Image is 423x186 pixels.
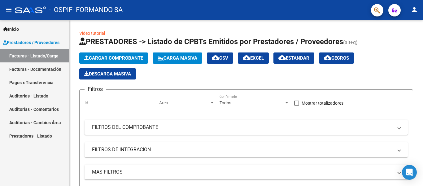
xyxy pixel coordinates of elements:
mat-icon: person [411,6,418,13]
button: Cargar Comprobante [79,52,148,64]
mat-expansion-panel-header: MAS FILTROS [85,165,408,179]
button: Descarga Masiva [79,68,136,79]
span: Area [159,100,209,106]
span: Gecros [324,55,349,61]
h3: Filtros [85,85,106,93]
mat-panel-title: FILTROS DE INTEGRACION [92,146,393,153]
span: EXCEL [243,55,264,61]
button: EXCEL [238,52,269,64]
span: Estandar [278,55,309,61]
button: Estandar [273,52,314,64]
span: Carga Masiva [158,55,197,61]
span: - FORMANDO SA [72,3,123,17]
span: Inicio [3,26,19,33]
mat-icon: cloud_download [324,54,331,61]
mat-icon: cloud_download [278,54,286,61]
button: Gecros [319,52,354,64]
button: Carga Masiva [153,52,202,64]
mat-panel-title: MAS FILTROS [92,169,393,175]
span: Todos [220,100,231,105]
div: Open Intercom Messenger [402,165,417,180]
mat-expansion-panel-header: FILTROS DE INTEGRACION [85,142,408,157]
app-download-masive: Descarga masiva de comprobantes (adjuntos) [79,68,136,79]
mat-icon: menu [5,6,12,13]
mat-icon: cloud_download [212,54,219,61]
mat-icon: cloud_download [243,54,250,61]
span: Prestadores / Proveedores [3,39,59,46]
span: PRESTADORES -> Listado de CPBTs Emitidos por Prestadores / Proveedores [79,37,343,46]
mat-expansion-panel-header: FILTROS DEL COMPROBANTE [85,120,408,135]
a: Video tutorial [79,31,105,36]
span: Cargar Comprobante [84,55,143,61]
span: CSV [212,55,228,61]
button: CSV [207,52,233,64]
span: Descarga Masiva [84,71,131,77]
span: - OSPIF [49,3,72,17]
mat-panel-title: FILTROS DEL COMPROBANTE [92,124,393,131]
span: (alt+q) [343,39,358,45]
span: Mostrar totalizadores [302,99,343,107]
